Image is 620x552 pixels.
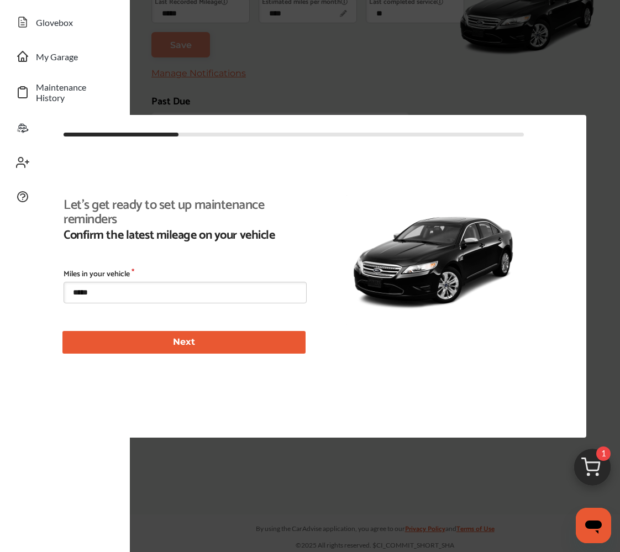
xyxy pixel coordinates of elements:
iframe: Button to launch messaging window [576,508,611,543]
span: Glovebox [36,17,113,28]
label: Miles in your vehicle [64,270,307,279]
img: cart_icon.3d0951e8.svg [566,444,619,497]
span: My Garage [36,51,113,62]
a: Invite Friends [10,148,119,177]
a: My Garage [10,42,119,71]
button: Next [62,331,306,354]
b: Let's get ready to set up maintenance reminders [64,198,300,227]
b: Confirm the latest mileage on your vehicle [64,228,300,243]
img: 6339_st0640_046.png [346,195,520,325]
span: Maintenance History [36,82,113,103]
a: Glovebox [10,8,119,36]
a: CarAdvise 360 [10,114,119,143]
a: Maintenance History [10,76,119,108]
a: FAQs [10,182,119,211]
span: 1 [596,446,611,461]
